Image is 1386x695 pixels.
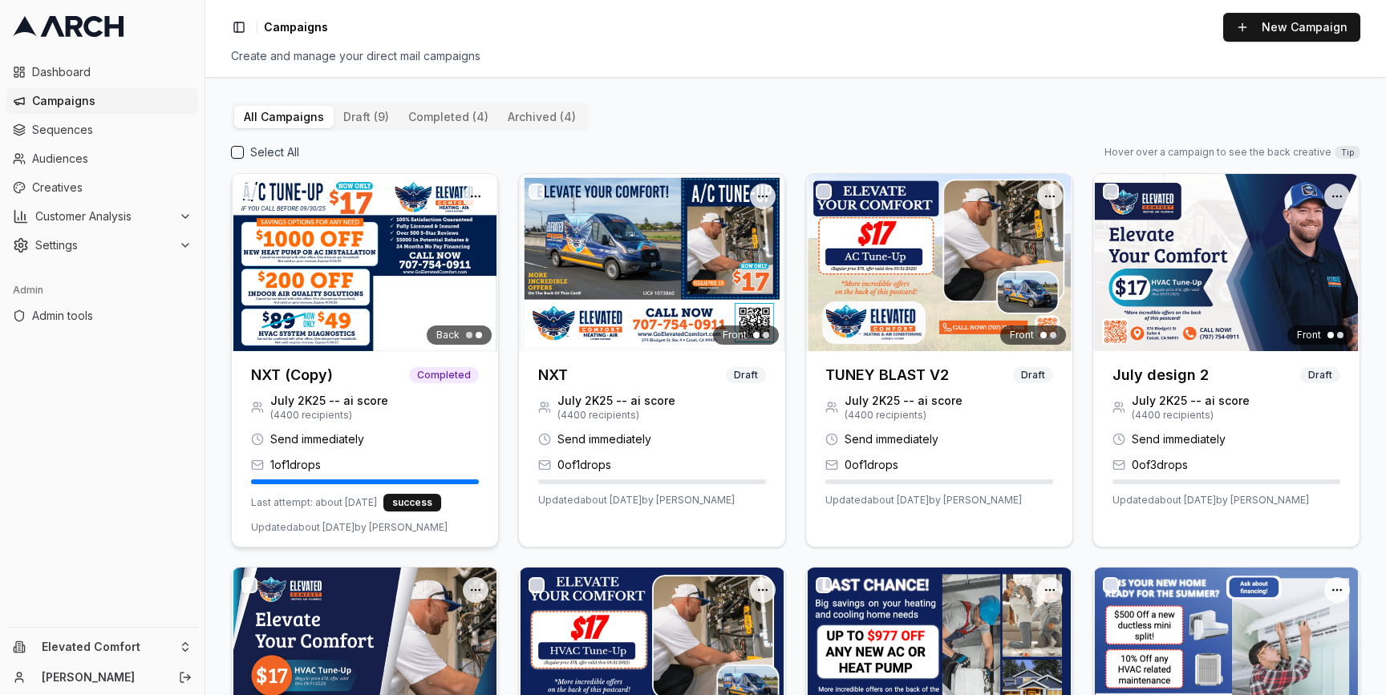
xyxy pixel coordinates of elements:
span: Send immediately [845,431,938,447]
span: ( 4400 recipients) [270,409,388,422]
span: Customer Analysis [35,208,172,224]
div: Create and manage your direct mail campaigns [231,48,1360,64]
span: Front [1010,329,1034,341]
span: Front [1297,329,1321,341]
button: completed (4) [399,106,498,128]
img: Back creative for NXT (Copy) [232,174,498,351]
span: Settings [35,237,172,253]
span: Dashboard [32,64,192,80]
span: Hover over a campaign to see the back creative [1104,146,1331,159]
span: Draft [1300,367,1340,383]
span: Creatives [32,180,192,196]
span: Campaigns [264,19,328,35]
span: Front [723,329,747,341]
span: 0 of 1 drops [557,457,611,473]
a: Campaigns [6,88,198,114]
img: Front creative for NXT [519,174,785,351]
span: Send immediately [557,431,651,447]
a: Audiences [6,146,198,172]
span: ( 4400 recipients) [845,409,962,422]
span: Last attempt: about [DATE] [251,496,377,509]
nav: breadcrumb [264,19,328,35]
span: Back [436,329,460,341]
span: July 2K25 -- ai score [270,393,388,409]
button: draft (9) [334,106,399,128]
span: Updated about [DATE] by [PERSON_NAME] [1112,494,1309,507]
span: Admin tools [32,308,192,324]
a: Dashboard [6,59,198,85]
span: July 2K25 -- ai score [845,393,962,409]
span: Updated about [DATE] by [PERSON_NAME] [825,494,1022,507]
img: Front creative for TUNEY BLAST V2 [806,174,1072,351]
span: Updated about [DATE] by [PERSON_NAME] [538,494,735,507]
a: [PERSON_NAME] [42,669,161,685]
img: Front creative for July design 2 [1093,174,1360,351]
button: All Campaigns [234,106,334,128]
h3: TUNEY BLAST V2 [825,364,949,386]
span: Draft [726,367,766,383]
span: Campaigns [32,93,192,109]
label: Select All [250,144,299,160]
div: Admin [6,277,198,303]
h3: July design 2 [1112,364,1209,386]
button: archived (4) [498,106,586,128]
div: success [383,494,441,511]
a: Sequences [6,117,198,143]
button: Log out [174,666,197,689]
h3: NXT (Copy) [251,364,333,386]
span: July 2K25 -- ai score [1132,393,1250,409]
span: Updated about [DATE] by [PERSON_NAME] [251,521,448,534]
a: Creatives [6,175,198,200]
span: ( 4400 recipients) [557,409,675,422]
button: Customer Analysis [6,204,198,229]
span: 1 of 1 drops [270,457,321,473]
span: Send immediately [1132,431,1226,447]
span: Sequences [32,122,192,138]
span: ( 4400 recipients) [1132,409,1250,422]
span: Elevated Comfort [42,640,172,654]
span: Completed [409,367,479,383]
span: Draft [1013,367,1053,383]
span: Tip [1335,146,1360,159]
h3: NXT [538,364,568,386]
a: Admin tools [6,303,198,329]
span: 0 of 3 drops [1132,457,1188,473]
button: Settings [6,232,198,258]
span: July 2K25 -- ai score [557,393,675,409]
button: New Campaign [1223,13,1360,42]
span: 0 of 1 drops [845,457,898,473]
span: Send immediately [270,431,364,447]
span: Audiences [32,151,192,167]
button: Elevated Comfort [6,634,198,660]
